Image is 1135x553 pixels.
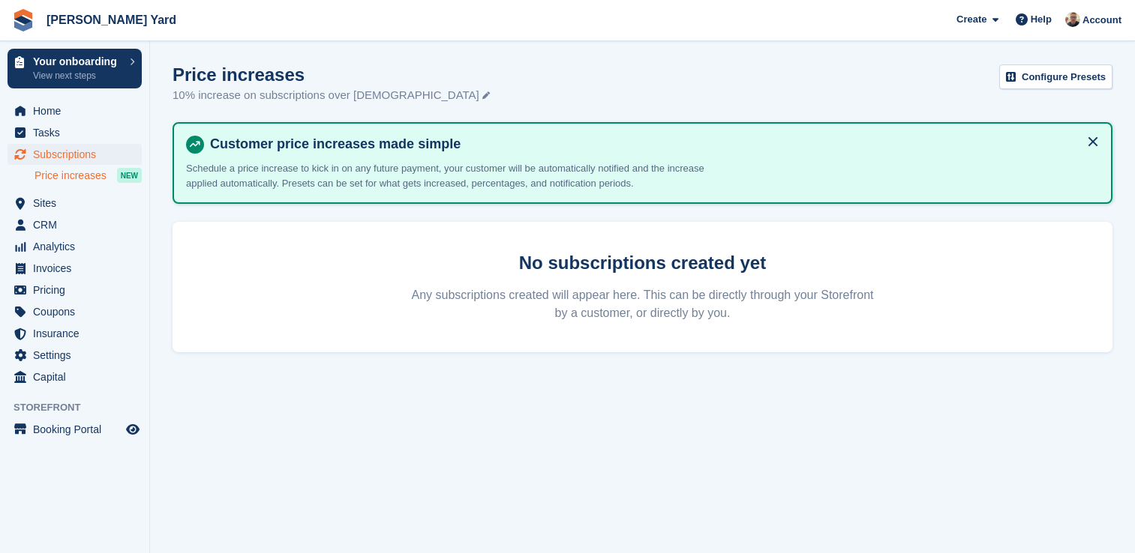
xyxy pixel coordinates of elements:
[35,167,142,184] a: Price increases NEW
[33,214,123,235] span: CRM
[8,49,142,88] a: Your onboarding View next steps
[406,286,880,322] p: Any subscriptions created will appear here. This can be directly through your Storefront by a cus...
[173,64,490,85] h1: Price increases
[35,169,107,183] span: Price increases
[33,419,123,440] span: Booking Portal
[33,144,123,165] span: Subscriptions
[117,168,142,183] div: NEW
[33,56,122,67] p: Your onboarding
[1082,13,1121,28] span: Account
[33,258,123,279] span: Invoices
[8,419,142,440] a: menu
[8,345,142,366] a: menu
[33,100,123,121] span: Home
[33,69,122,82] p: View next steps
[999,64,1112,89] a: Configure Presets
[41,7,182,32] a: [PERSON_NAME] Yard
[186,161,711,190] p: Schedule a price increase to kick in on any future payment, your customer will be automatically n...
[519,253,766,273] strong: No subscriptions created yet
[204,136,1099,153] h4: Customer price increases made simple
[14,400,149,415] span: Storefront
[8,236,142,257] a: menu
[12,9,35,31] img: stora-icon-8386f47178a22dfd0bd8f6a31ec36ba5ce8667c1dd55bd0f319d3a0aa187defe.svg
[1065,12,1080,27] img: Si Allen
[33,323,123,344] span: Insurance
[8,122,142,143] a: menu
[33,301,123,322] span: Coupons
[124,420,142,438] a: Preview store
[33,366,123,387] span: Capital
[8,301,142,322] a: menu
[33,236,123,257] span: Analytics
[8,366,142,387] a: menu
[173,87,490,104] p: 10% increase on subscriptions over [DEMOGRAPHIC_DATA]
[33,279,123,300] span: Pricing
[33,345,123,366] span: Settings
[8,193,142,214] a: menu
[8,258,142,279] a: menu
[33,193,123,214] span: Sites
[1031,12,1052,27] span: Help
[956,12,986,27] span: Create
[33,122,123,143] span: Tasks
[8,323,142,344] a: menu
[8,144,142,165] a: menu
[8,100,142,121] a: menu
[8,214,142,235] a: menu
[8,279,142,300] a: menu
